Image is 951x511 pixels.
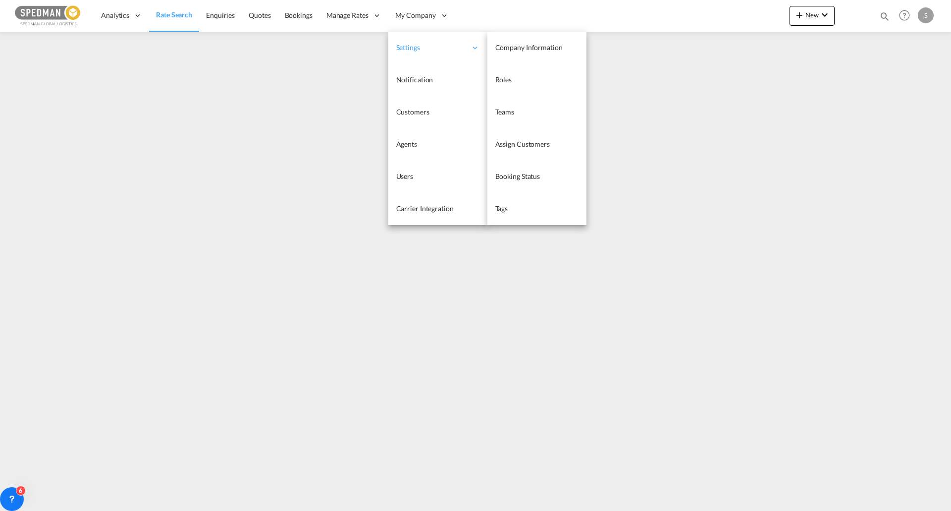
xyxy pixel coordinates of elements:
[388,193,487,225] a: Carrier Integration
[896,7,918,25] div: Help
[495,204,508,213] span: Tags
[495,43,563,52] span: Company Information
[388,32,487,64] div: Settings
[249,11,270,19] span: Quotes
[388,161,487,193] a: Users
[879,11,890,22] md-icon: icon-magnify
[896,7,913,24] span: Help
[487,64,586,96] a: Roles
[918,7,934,23] div: S
[156,10,192,19] span: Rate Search
[819,9,831,21] md-icon: icon-chevron-down
[487,128,586,161] a: Assign Customers
[395,10,436,20] span: My Company
[793,11,831,19] span: New
[388,128,487,161] a: Agents
[396,75,433,84] span: Notification
[879,11,890,26] div: icon-magnify
[396,108,429,116] span: Customers
[495,108,515,116] span: Teams
[101,10,129,20] span: Analytics
[487,96,586,128] a: Teams
[396,204,454,213] span: Carrier Integration
[495,75,512,84] span: Roles
[487,32,586,64] a: Company Information
[396,43,467,53] span: Settings
[206,11,235,19] span: Enquiries
[495,140,550,148] span: Assign Customers
[495,172,540,180] span: Booking Status
[487,161,586,193] a: Booking Status
[790,6,835,26] button: icon-plus 400-fgNewicon-chevron-down
[388,64,487,96] a: Notification
[326,10,369,20] span: Manage Rates
[396,140,417,148] span: Agents
[285,11,313,19] span: Bookings
[396,172,414,180] span: Users
[388,96,487,128] a: Customers
[487,193,586,225] a: Tags
[793,9,805,21] md-icon: icon-plus 400-fg
[15,4,82,27] img: c12ca350ff1b11efb6b291369744d907.png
